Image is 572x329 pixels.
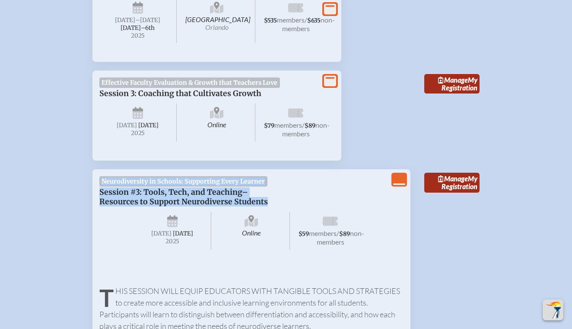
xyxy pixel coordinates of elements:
span: [DATE] [151,230,172,237]
span: non-members [282,16,335,32]
span: 2025 [106,130,169,136]
span: / [305,16,307,24]
span: –[DATE] [135,16,160,24]
span: Manage [438,174,468,183]
span: 2025 [106,32,169,39]
a: ManageMy Registration [424,74,480,94]
span: Neurodiversity in Schools: Supporting Every Learner [99,176,267,187]
span: Session 3: Coaching that Cultivates Growth [99,89,261,98]
span: [DATE] [117,122,137,129]
a: ManageMy Registration [424,173,480,193]
span: 2025 [141,238,204,245]
span: Orlando [205,23,229,31]
span: members [277,16,305,24]
span: $635 [307,17,321,24]
span: $59 [299,230,309,238]
span: / [337,229,339,237]
span: Online [213,212,290,250]
span: Effective Faculty Evaluation & Growth that Teachers Love [99,77,280,88]
span: members [274,121,302,129]
span: non-members [282,121,330,138]
span: Manage [438,76,468,84]
span: Session #3: Tools, Tech, and Teaching–Resources to Support Neurodiverse Students [99,187,268,206]
span: $89 [339,230,350,238]
span: members [309,229,337,237]
span: $535 [264,17,277,24]
span: / [302,121,305,129]
span: [DATE] [173,230,193,237]
span: $89 [305,122,315,129]
span: [DATE] [138,122,159,129]
span: $79 [264,122,274,129]
span: non-members [317,229,365,246]
img: To the top [544,301,562,319]
span: Online [178,103,256,142]
span: [DATE] [115,16,135,24]
button: Scroll Top [543,300,563,320]
span: [DATE]–⁠6th [121,24,155,32]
